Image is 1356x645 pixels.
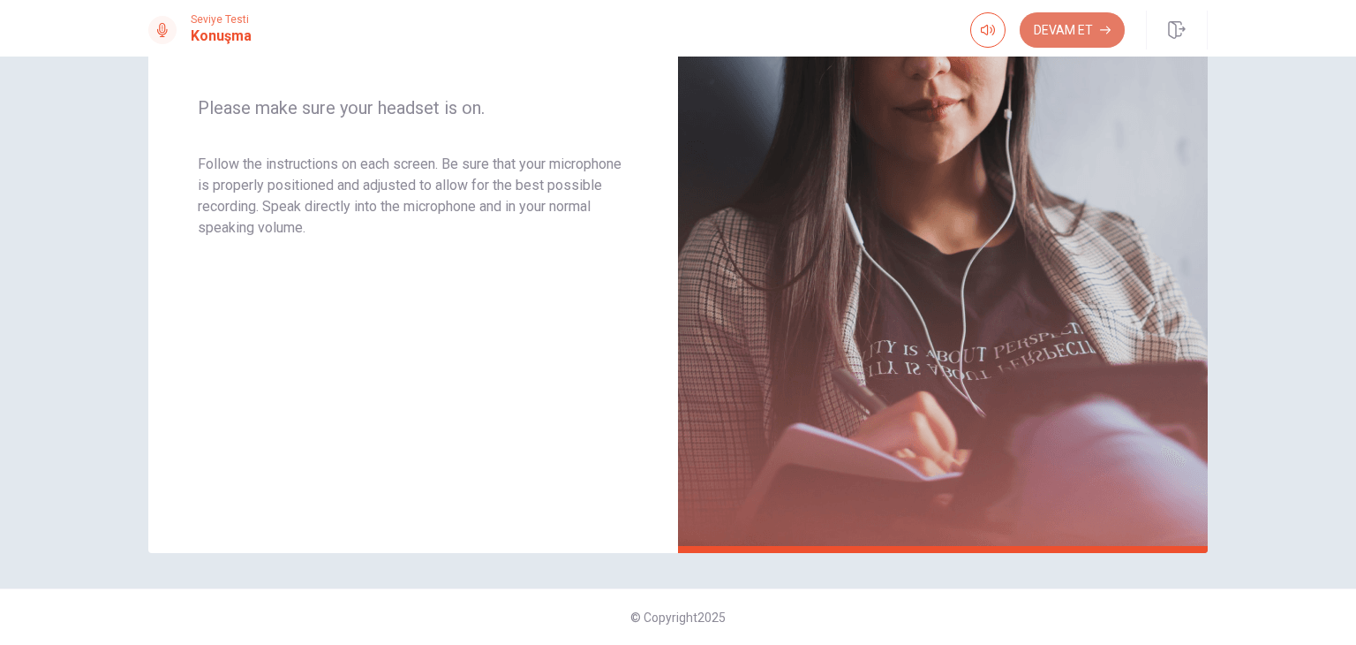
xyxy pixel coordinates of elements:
[191,26,252,47] h1: Konuşma
[1020,12,1125,48] button: Devam Et
[198,154,629,239] p: Follow the instructions on each screen. Be sure that your microphone is properly positioned and a...
[198,97,629,118] span: Please make sure your headset is on.
[630,611,726,625] span: © Copyright 2025
[191,13,252,26] span: Seviye Testi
